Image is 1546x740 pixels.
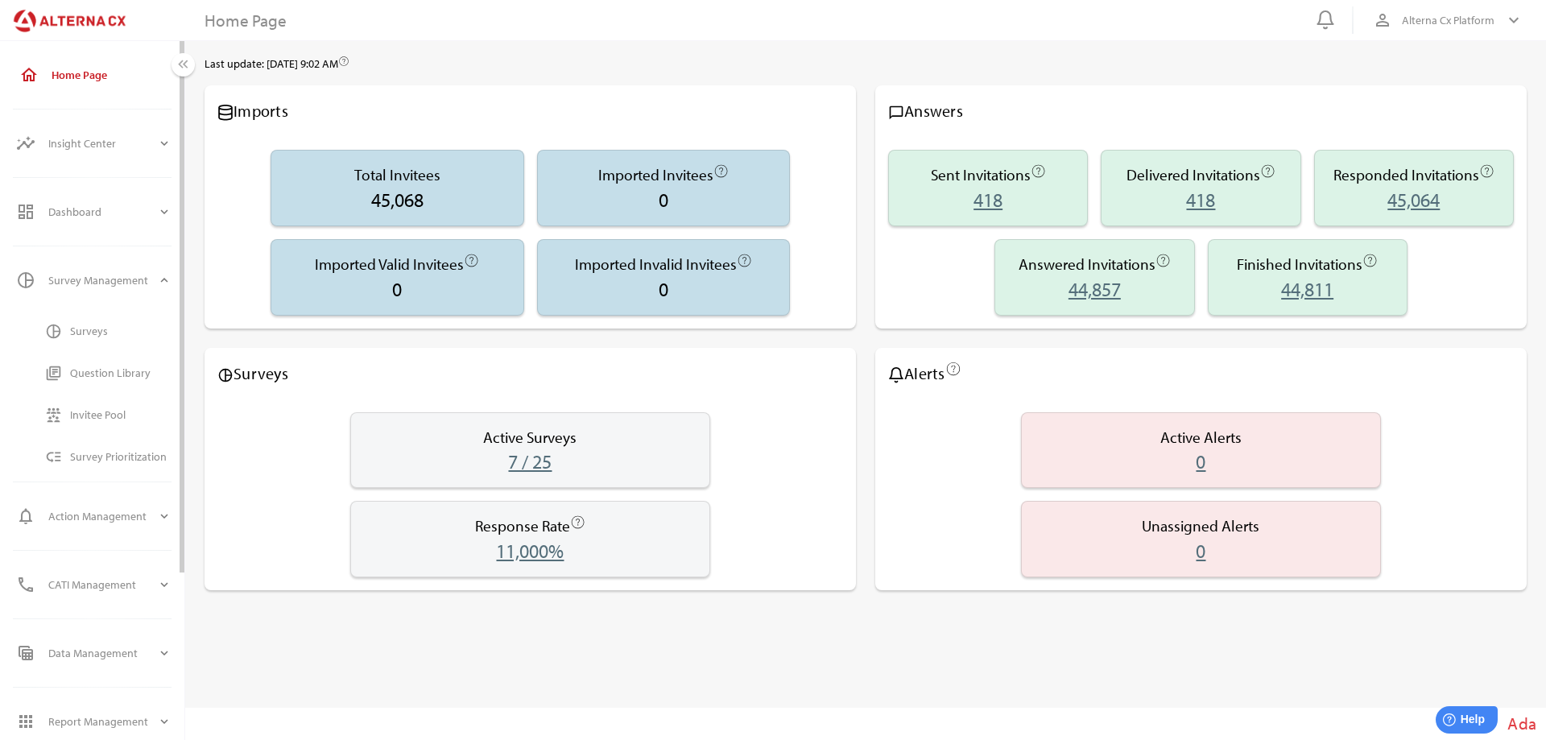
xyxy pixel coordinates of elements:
i: apps [16,712,35,731]
div: Home Page [52,68,172,82]
div: Survey Management [48,261,157,300]
div: Unassigned Alerts [1035,515,1367,538]
i: person_outline [1373,10,1392,30]
div: Answered Invitations [1008,253,1180,276]
div: Surveys [70,325,172,338]
i: expand_more [157,577,172,592]
button: Menu [172,53,195,76]
a: 7 / 25 [508,449,552,473]
div: Dashboard [48,192,157,231]
div: Active Surveys [364,426,697,449]
i: library_books [45,365,62,382]
div: Active Alerts [1035,426,1367,449]
div: Data Management [48,634,157,672]
i: pie_chart_outlined [16,271,35,290]
div: Total Invitees [284,163,510,187]
i: expand_more [157,646,172,660]
div: Response Rate [364,515,697,538]
a: 418 [1186,188,1215,212]
i: keyboard_double_arrow_left [175,56,192,73]
a: 44,857 [1069,277,1121,301]
i: home [19,65,39,85]
i: low_priority [45,449,62,465]
span: Alterna Cx Platform [1402,10,1494,30]
div: Question Library [70,366,172,380]
div: Imported Invitees [551,163,776,187]
div: Survey Prioritization [70,450,172,464]
div: Last update: [DATE] 9:02 AM [205,56,1527,72]
div: Imports [217,98,843,124]
i: dashboard [16,202,35,221]
i: expand_more [157,509,172,523]
div: Finished Invitations [1222,253,1394,276]
div: Imported Valid Invitees [284,253,510,276]
div: 0 [284,276,510,302]
i: chat_bubble_outline [888,105,904,121]
a: 0 [1196,449,1205,473]
div: Delivered Invitations [1114,163,1287,187]
a: Home Page [3,49,184,101]
div: Surveys [217,361,843,387]
i: table_view [16,643,35,663]
i: phone [16,575,35,594]
span: Ada [1507,713,1536,734]
div: Responded Invitations [1328,163,1500,187]
div: CATI Management [48,565,157,604]
div: Action Management [48,497,157,535]
i: expand_more [157,273,172,287]
i: pie_chart_outlined [217,367,234,383]
div: Alerts [888,361,1514,387]
div: 0 [551,276,776,302]
i: notifications [16,506,35,526]
i: expand_more [157,136,172,151]
div: Answers [888,98,1514,124]
a: Invitee Pool [3,398,184,432]
div: Home Page [205,10,287,31]
a: 0 [1196,539,1205,563]
i: reduce_capacity [45,407,62,424]
div: Invitee Pool [70,408,172,422]
div: 45,068 [284,187,510,213]
div: Imported Invalid Invitees [551,253,776,276]
a: 44,811 [1281,277,1333,301]
i: keyboard_arrow_down [1504,10,1523,30]
i: expand_more [157,205,172,219]
a: Question Library [3,356,184,390]
a: 45,064 [1387,188,1440,212]
div: Sent Invitations [902,163,1074,187]
div: Insight Center [48,124,157,163]
i: insights [16,134,35,153]
div: 0 [551,187,776,213]
a: 11,000% [496,539,564,563]
i: expand_more [157,714,172,729]
a: Survey Prioritization [3,440,184,473]
a: 418 [973,188,1002,212]
a: Surveys [3,314,184,348]
i: pie_chart_outlined [45,323,62,340]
